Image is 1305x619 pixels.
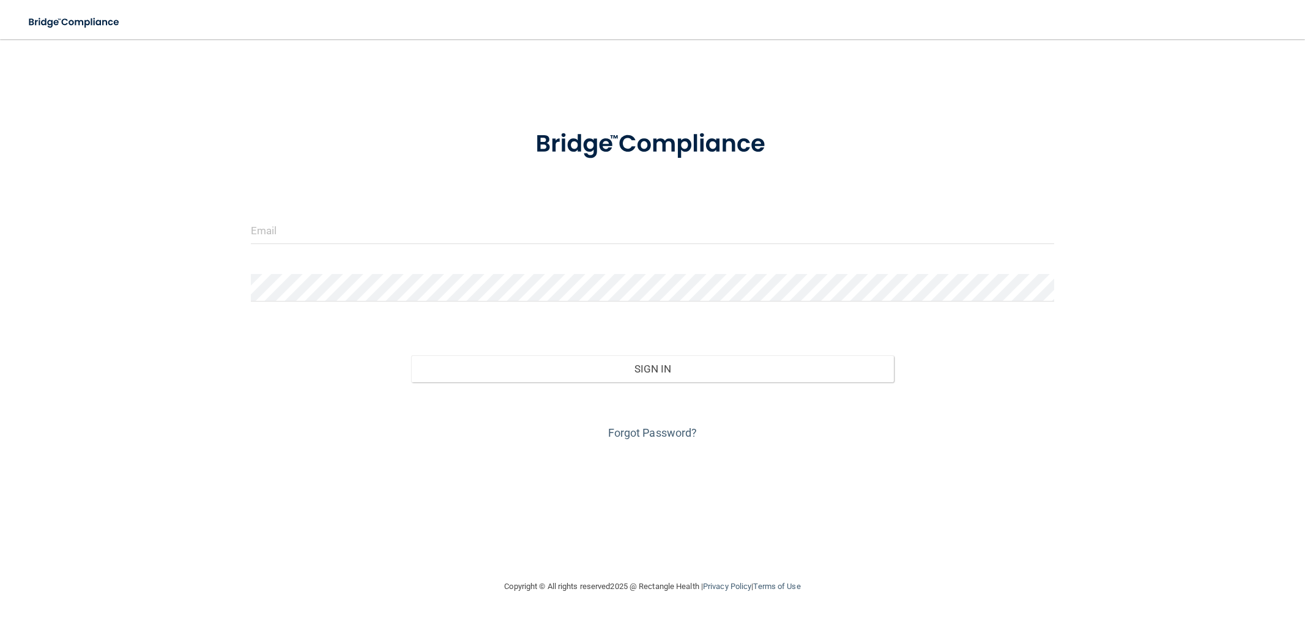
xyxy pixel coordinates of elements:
input: Email [251,217,1055,244]
button: Sign In [411,355,893,382]
a: Privacy Policy [703,582,751,591]
div: Copyright © All rights reserved 2025 @ Rectangle Health | | [429,567,876,606]
a: Terms of Use [753,582,800,591]
img: bridge_compliance_login_screen.278c3ca4.svg [510,113,795,176]
img: bridge_compliance_login_screen.278c3ca4.svg [18,10,131,35]
a: Forgot Password? [608,426,697,439]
